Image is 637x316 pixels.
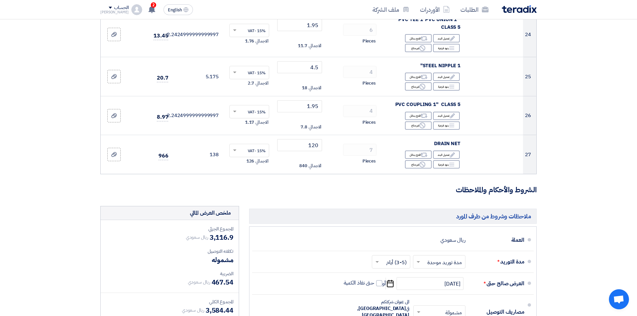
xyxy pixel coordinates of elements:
span: ريال سعودي [188,279,210,286]
span: Pieces [362,80,376,87]
span: الاجمالي [309,42,321,49]
span: 840 [299,163,307,169]
span: الاجمالي [255,119,268,126]
div: العملة [471,232,524,248]
td: 138 [174,135,224,174]
td: 2.2424999999999997 [174,96,224,135]
td: 26 [523,96,536,135]
div: الضريبة [106,270,233,277]
span: أو [382,280,386,287]
span: 966 [158,152,169,160]
span: Pieces [362,158,376,165]
input: RFQ_STEP1.ITEMS.2.AMOUNT_TITLE [343,66,377,78]
td: 2.2424999999999997 [174,12,224,57]
a: دردشة مفتوحة [609,289,629,309]
span: Pieces [362,119,376,126]
div: غير متاح [405,121,432,130]
img: profile_test.png [131,4,142,15]
div: [PERSON_NAME] [100,10,129,14]
span: DRAIN NET [434,140,460,147]
div: اقترح بدائل [405,34,432,42]
div: بنود فرعية [433,82,460,91]
span: الاجمالي [255,38,268,44]
div: تعديل البند [433,150,460,159]
span: 3,584.44 [206,305,233,315]
span: 20.7 [157,74,169,82]
input: RFQ_STEP1.ITEMS.2.AMOUNT_TITLE [343,105,377,117]
div: ملخص العرض المالي [190,209,231,217]
span: 3,116.9 [210,232,233,242]
span: 2.7 [248,80,254,87]
span: 1.17 [245,119,254,126]
td: 5.175 [174,57,224,96]
div: مدة التوريد [471,254,524,270]
span: الاجمالي [309,163,321,169]
div: غير متاح [405,44,432,52]
a: ملف الشركة [367,2,415,17]
div: اقترح بدائل [405,112,432,120]
div: اقترح بدائل [405,150,432,159]
div: تعديل البند [433,73,460,81]
ng-select: VAT [229,66,269,79]
h3: الشروط والأحكام والملاحظات [100,185,537,195]
div: بنود فرعية [433,44,460,52]
input: RFQ_STEP1.ITEMS.2.AMOUNT_TITLE [343,24,377,36]
input: سنة-شهر-يوم [397,277,463,290]
span: English [168,8,182,12]
div: المجموع الكلي [106,298,233,305]
input: أدخل سعر الوحدة [277,19,322,31]
div: تعديل البند [433,112,460,120]
div: الحساب [114,5,128,11]
td: 24 [523,12,536,57]
input: أدخل سعر الوحدة [277,100,322,112]
td: 27 [523,135,536,174]
span: الاجمالي [309,124,321,130]
label: حتى نفاذ الكمية [344,280,383,286]
span: Pieces [362,38,376,44]
div: بنود فرعية [433,160,460,169]
a: الأوردرات [415,2,455,17]
span: STEEL NIPPLE 1" [420,62,461,69]
div: تكلفه التوصيل [106,248,233,255]
span: 7.8 [301,124,307,130]
span: 8.97 [157,113,169,121]
span: 11.7 [298,42,307,49]
ng-select: VAT [229,144,269,157]
div: غير متاح [405,160,432,169]
ng-select: VAT [229,24,269,37]
span: 13.45 [153,32,169,40]
img: Teradix logo [502,5,537,13]
span: 18 [302,85,307,91]
span: ريال سعودي [186,234,208,241]
span: 126 [246,158,254,165]
input: أدخل سعر الوحدة [277,139,322,151]
div: العرض صالح حتى [471,276,524,292]
ng-select: VAT [229,105,269,118]
button: English [164,4,193,15]
span: الاجمالي [255,158,268,165]
a: الطلبات [455,2,494,17]
span: مشموله [212,255,233,265]
div: تعديل البند [433,34,460,42]
input: أدخل سعر الوحدة [277,61,322,73]
span: ريال سعودي [182,307,204,314]
td: 25 [523,57,536,96]
span: الاجمالي [255,80,268,87]
span: PVC COUPLING 1" CLASS 5 [395,101,461,108]
span: 1.76 [245,38,254,44]
div: بنود فرعية [433,121,460,130]
span: الاجمالي [309,85,321,91]
input: RFQ_STEP1.ITEMS.2.AMOUNT_TITLE [343,144,377,156]
h5: ملاحظات وشروط من طرف المورد [249,209,537,224]
span: 467.54 [212,277,233,287]
div: اقترح بدائل [405,73,432,81]
div: المجموع الجزئي [106,225,233,232]
div: غير متاح [405,82,432,91]
div: ريال سعودي [440,234,465,246]
span: 2 [151,2,156,8]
